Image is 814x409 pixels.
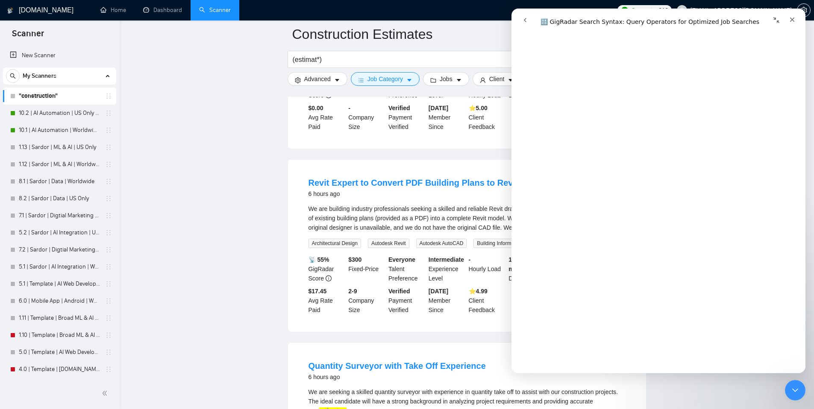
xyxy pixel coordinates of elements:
[19,361,100,378] a: 4.0 | Template | [DOMAIN_NAME] | Worldwide
[309,288,327,295] b: $17.45
[307,255,347,283] div: GigRadar Score
[309,361,486,371] a: Quantity Surveyor with Take Off Experience
[309,256,329,263] b: 📡 55%
[23,67,56,85] span: My Scanners
[797,3,811,17] button: setting
[105,349,112,356] span: holder
[105,212,112,219] span: holder
[105,144,112,151] span: holder
[304,74,331,84] span: Advanced
[105,127,112,134] span: holder
[785,380,805,400] iframe: Intercom live chat
[347,286,387,315] div: Company Size
[631,6,657,15] span: Connects:
[292,23,629,45] input: Scanner name...
[307,286,347,315] div: Avg Rate Paid
[427,255,467,283] div: Experience Level
[199,6,231,14] a: searchScanner
[467,255,507,283] div: Hourly Load
[429,105,448,111] b: [DATE]
[105,315,112,321] span: holder
[143,6,182,14] a: dashboardDashboard
[367,74,403,84] span: Job Category
[469,288,488,295] b: ⭐️ 4.99
[19,190,100,207] a: 8.2 | Sardor | Data | US Only
[295,77,301,83] span: setting
[473,239,548,248] span: Building Information Modeling
[430,77,436,83] span: folder
[427,103,467,131] div: Member Since
[427,286,467,315] div: Member Since
[105,298,112,304] span: holder
[334,77,340,83] span: caret-down
[406,77,412,83] span: caret-down
[467,103,507,131] div: Client Feedback
[507,255,547,283] div: Duration
[3,47,116,64] li: New Scanner
[19,310,100,327] a: 1.11 | Template | Broad ML & AI | [GEOGRAPHIC_DATA] Only
[309,105,323,111] b: $0.00
[658,6,668,15] span: 318
[10,47,109,64] a: New Scanner
[347,103,387,131] div: Company Size
[19,241,100,258] a: 7.2 | Sardor | Digtial Marketing PPC | US Only
[19,207,100,224] a: 7.1 | Sardor | Digtial Marketing PPC | Worldwide
[105,178,112,185] span: holder
[309,239,361,248] span: Architectural Design
[105,366,112,373] span: holder
[508,77,514,83] span: caret-down
[388,105,410,111] b: Verified
[429,256,464,263] b: Intermediate
[440,74,453,84] span: Jobs
[326,275,332,281] span: info-circle
[105,195,112,202] span: holder
[19,139,100,156] a: 1.13 | Sardor | ML & AI | US Only
[679,7,685,13] span: user
[100,6,126,14] a: homeHome
[6,73,19,79] span: search
[105,161,112,168] span: holder
[105,229,112,236] span: holder
[387,286,427,315] div: Payment Verified
[368,239,409,248] span: Autodesk Revit
[469,256,471,263] b: -
[416,239,467,248] span: Autodesk AutoCAD
[309,178,546,187] a: Revit Expert to Convert PDF Building Plans to Revit Model
[19,105,100,122] a: 10.2 | AI Automation | US Only | Simple Sardor
[288,72,347,86] button: settingAdvancedcaret-down
[6,69,20,83] button: search
[469,105,488,111] b: ⭐️ 5.00
[105,110,112,117] span: holder
[102,389,110,397] span: double-left
[348,256,361,263] b: $ 300
[429,288,448,295] b: [DATE]
[621,7,628,14] img: upwork-logo.png
[797,7,811,14] a: setting
[105,332,112,339] span: holder
[388,288,410,295] b: Verified
[19,173,100,190] a: 8.1 | Sardor | Data | Worldwide
[19,258,100,275] a: 5.1 | Sardor | AI Integration | Worldwide
[489,74,505,84] span: Client
[5,27,51,45] span: Scanner
[797,7,810,14] span: setting
[7,4,13,18] img: logo
[19,344,100,361] a: 5.0 | Template | AI Web Development | [GEOGRAPHIC_DATA] Only
[19,275,100,292] a: 5.1 | Template | AI Web Developer | Worldwide
[309,189,546,199] div: 6 hours ago
[105,280,112,287] span: holder
[387,103,427,131] div: Payment Verified
[348,288,357,295] b: 2-9
[388,256,415,263] b: Everyone
[387,255,427,283] div: Talent Preference
[348,105,350,111] b: -
[347,255,387,283] div: Fixed-Price
[511,9,805,373] iframe: Intercom live chat
[19,156,100,173] a: 1.12 | Sardor | ML & AI | Worldwide
[351,72,420,86] button: barsJob Categorycaret-down
[309,372,486,382] div: 6 hours ago
[105,246,112,253] span: holder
